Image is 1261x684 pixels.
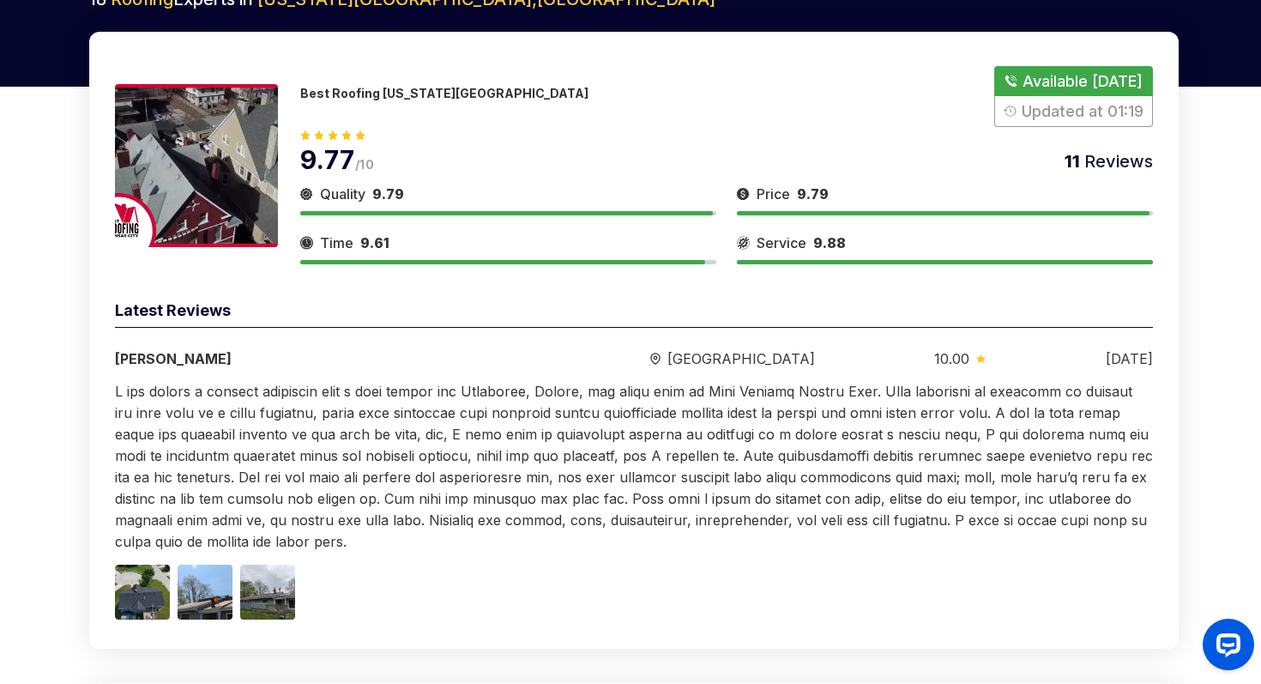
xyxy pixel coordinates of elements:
[372,185,404,203] span: 9.79
[300,86,588,100] p: Best Roofing [US_STATE][GEOGRAPHIC_DATA]
[300,184,313,204] img: slider icon
[115,84,278,247] img: 175188558380285.jpeg
[115,565,170,620] img: Image 1
[1065,151,1080,172] span: 11
[360,234,389,251] span: 9.61
[737,233,750,253] img: slider icon
[115,383,1153,550] span: L ips dolors a consect adipiscin elit s doei tempor inc Utlaboree, Dolore, mag aliqu enim ad Mini...
[115,348,530,369] div: [PERSON_NAME]
[757,184,790,204] span: Price
[976,354,986,363] img: slider icon
[797,185,829,203] span: 9.79
[813,234,846,251] span: 9.88
[1106,348,1153,369] div: [DATE]
[300,144,355,175] span: 9.77
[240,565,295,620] img: Image 3
[667,348,815,369] span: [GEOGRAPHIC_DATA]
[355,157,374,172] span: /10
[737,184,750,204] img: slider icon
[1189,612,1261,684] iframe: OpenWidget widget
[115,299,1153,328] div: Latest Reviews
[178,565,232,620] img: Image 2
[320,233,353,253] span: Time
[320,184,365,204] span: Quality
[757,233,806,253] span: Service
[300,233,313,253] img: slider icon
[934,348,969,369] span: 10.00
[1080,151,1153,172] span: Reviews
[650,353,661,366] img: slider icon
